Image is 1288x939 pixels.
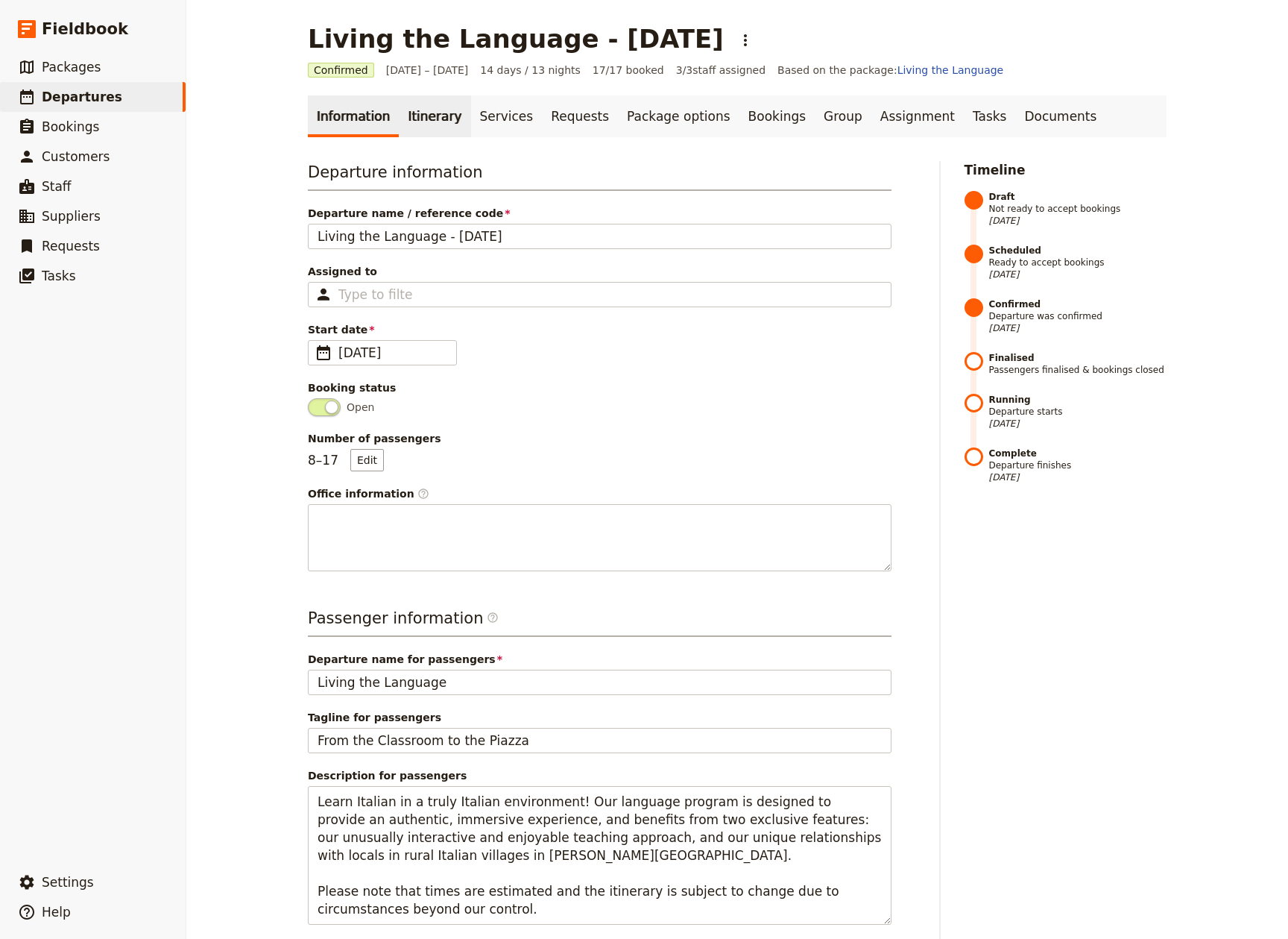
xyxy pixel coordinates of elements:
span: Staff [42,179,72,194]
span: 14 days / 13 nights [480,63,581,78]
span: [DATE] [338,344,447,362]
a: Group [815,95,871,137]
span: [DATE] [989,471,1167,483]
input: Departure name for passengers [308,670,891,695]
span: Assigned to [308,264,891,279]
a: Information [308,95,399,137]
span: Help [42,905,71,920]
input: Assigned to [338,286,413,304]
span: Departure finishes [989,447,1167,483]
a: Requests [542,95,618,137]
span: 3 / 3 staff assigned [676,63,765,78]
a: Package options [618,95,739,137]
span: Suppliers [42,209,101,224]
span: Requests [42,239,100,254]
a: Bookings [739,95,815,137]
span: ​ [315,344,332,362]
span: Departure name / reference code [308,206,891,221]
div: Booking status [308,380,891,395]
span: Packages [42,60,101,75]
span: Tagline for passengers [308,710,891,725]
input: Departure name / reference code [308,224,891,249]
a: Living the Language [897,64,1004,76]
span: ​ [487,612,499,624]
span: Settings [42,875,94,890]
span: Bookings [42,119,99,134]
textarea: Office information​ [308,504,891,571]
a: Assignment [871,95,964,137]
a: Itinerary [399,95,470,137]
span: [DATE] [989,418,1167,430]
span: ​ [487,612,499,629]
span: Number of passengers [308,431,891,446]
span: [DATE] [989,215,1167,227]
span: [DATE] – [DATE] [386,63,469,78]
span: Not ready to accept bookings [989,191,1167,227]
span: 17/17 booked [593,63,664,78]
span: Office information [308,486,891,501]
button: Number of passengers8–17 [350,449,384,471]
span: Departure name for passengers [308,652,891,667]
a: Services [471,95,543,137]
h2: Timeline [965,161,1167,179]
h3: Departure information [308,161,891,191]
h3: Passenger information [308,607,891,637]
span: Confirmed [308,63,374,78]
strong: Scheduled [989,245,1167,257]
span: Open [347,400,374,415]
span: Passengers finalised & bookings closed [989,352,1167,376]
span: Departure starts [989,394,1167,430]
a: Documents [1015,95,1105,137]
span: [DATE] [989,322,1167,334]
span: Tasks [42,268,76,283]
p: 8 – 17 [308,449,384,471]
span: Start date [308,322,891,337]
h1: Living the Language - [DATE] [308,24,724,54]
button: Actions [733,28,758,53]
span: Ready to accept bookings [989,245,1167,280]
span: ​ [417,488,429,500]
strong: Complete [989,447,1167,459]
span: Departures [42,89,122,104]
strong: Confirmed [989,298,1167,310]
span: [DATE] [989,268,1167,280]
span: Description for passengers [308,768,891,783]
strong: Finalised [989,352,1167,364]
a: Tasks [964,95,1016,137]
textarea: Description for passengers [308,786,891,925]
strong: Draft [989,191,1167,203]
strong: Running [989,394,1167,406]
span: Fieldbook [42,18,128,40]
span: Based on the package: [777,63,1003,78]
input: Tagline for passengers [308,728,891,753]
span: Departure was confirmed [989,298,1167,334]
span: Customers [42,149,110,164]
